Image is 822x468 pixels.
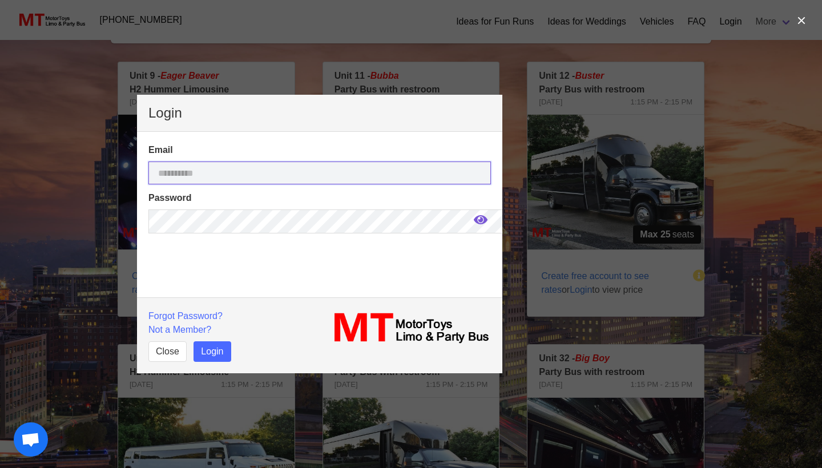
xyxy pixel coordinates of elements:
button: Close [148,341,187,362]
label: Password [148,191,491,205]
button: Login [194,341,231,362]
p: Login [148,106,491,120]
a: Forgot Password? [148,311,223,321]
label: Email [148,143,491,157]
img: MT_logo_name.png [327,309,491,347]
div: Open chat [14,422,48,457]
a: Not a Member? [148,325,211,334]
